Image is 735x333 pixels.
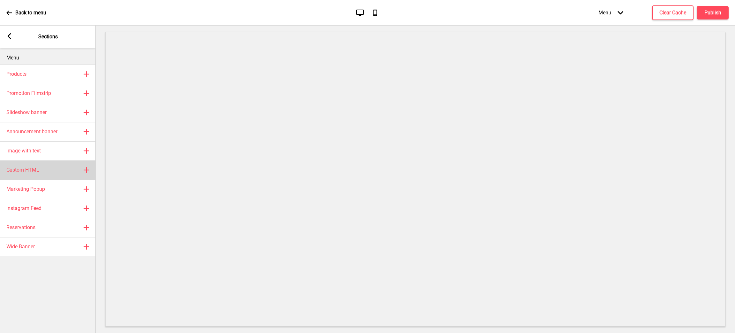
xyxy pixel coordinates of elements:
[6,186,45,193] h4: Marketing Popup
[6,243,35,250] h4: Wide Banner
[38,33,58,40] p: Sections
[6,90,51,97] h4: Promotion Filmstrip
[6,166,39,174] h4: Custom HTML
[6,71,26,78] h4: Products
[592,3,630,22] div: Menu
[6,128,57,135] h4: Announcement banner
[6,205,41,212] h4: Instagram Feed
[15,9,46,16] p: Back to menu
[6,109,47,116] h4: Slideshow banner
[659,9,686,16] h4: Clear Cache
[6,147,41,154] h4: Image with text
[697,6,729,19] button: Publish
[652,5,694,20] button: Clear Cache
[6,4,46,21] a: Back to menu
[704,9,721,16] h4: Publish
[6,54,89,61] p: Menu
[6,224,35,231] h4: Reservations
